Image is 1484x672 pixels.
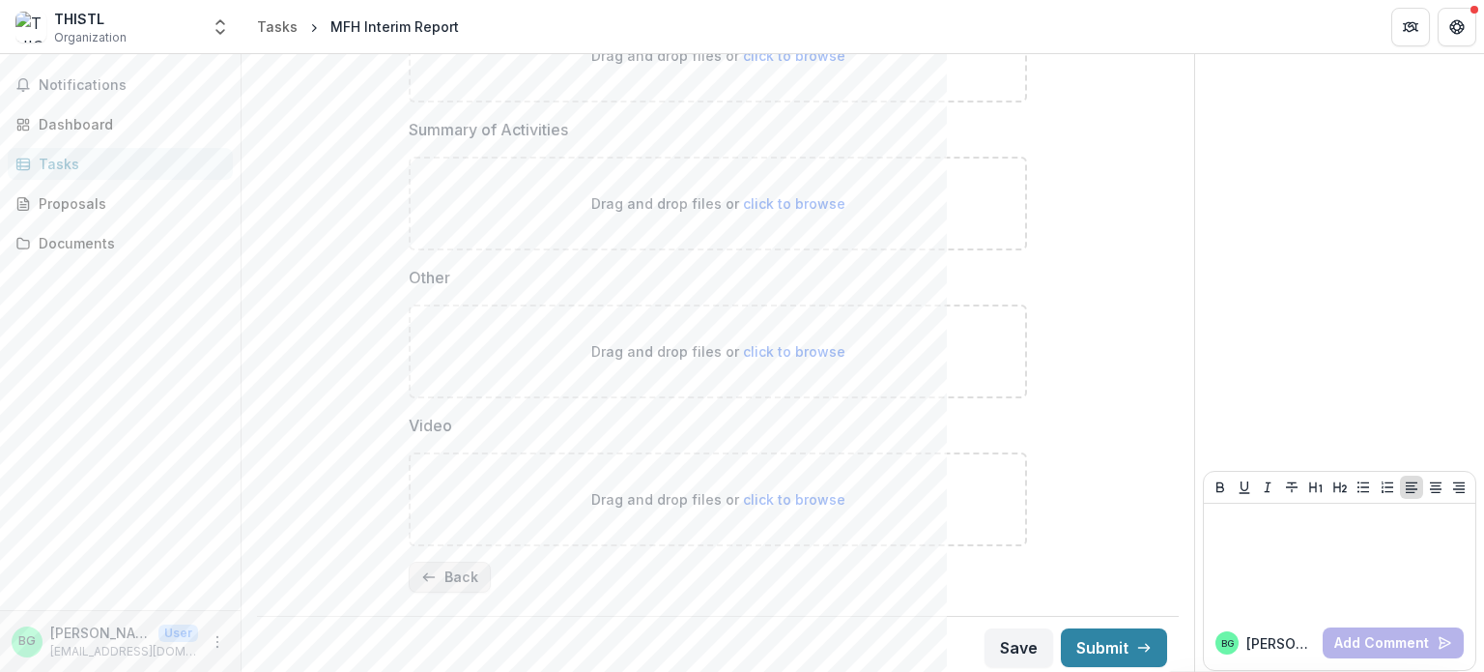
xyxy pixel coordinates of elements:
p: [PERSON_NAME] [50,623,151,643]
span: click to browse [743,47,845,64]
span: Organization [54,29,127,46]
a: Tasks [8,148,233,180]
button: Submit [1061,628,1167,667]
div: Tasks [257,16,298,37]
button: Get Help [1438,8,1476,46]
div: Beth Gombos [18,635,36,648]
button: Heading 1 [1304,476,1327,499]
p: Other [409,266,450,289]
div: Dashboard [39,114,217,134]
button: Partners [1391,8,1430,46]
button: Open entity switcher [207,8,234,46]
button: More [206,630,229,654]
div: Beth Gombos [1221,639,1234,649]
a: Tasks [249,13,305,41]
nav: breadcrumb [249,13,467,41]
button: Strike [1280,476,1303,499]
button: Bullet List [1352,476,1375,499]
button: Save [985,628,1053,667]
button: Align Left [1400,476,1423,499]
div: Proposals [39,193,217,214]
span: click to browse [743,491,845,508]
p: Drag and drop files or [591,341,845,362]
div: MFH Interim Report [330,16,459,37]
p: Drag and drop files or [591,193,845,214]
a: Dashboard [8,108,233,140]
span: Notifications [39,77,225,94]
button: Align Right [1447,476,1470,499]
a: Documents [8,227,233,259]
p: Drag and drop files or [591,45,845,66]
p: User [158,625,198,642]
button: Bold [1209,476,1232,499]
button: Underline [1233,476,1256,499]
button: Notifications [8,70,233,101]
button: Back [409,562,491,593]
p: Video [409,414,452,437]
button: Heading 2 [1328,476,1352,499]
a: Proposals [8,188,233,219]
div: Documents [39,233,217,253]
span: click to browse [743,343,845,360]
img: THISTL [15,12,46,43]
button: Align Center [1424,476,1447,499]
p: Summary of Activities [409,118,568,141]
button: Add Comment [1323,628,1464,658]
button: Italicize [1256,476,1279,499]
div: THISTL [54,9,127,29]
div: Tasks [39,154,217,174]
p: [EMAIL_ADDRESS][DOMAIN_NAME] [50,643,198,660]
span: click to browse [743,195,845,212]
p: Drag and drop files or [591,489,845,510]
button: Ordered List [1376,476,1399,499]
p: [PERSON_NAME] [1246,633,1315,654]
